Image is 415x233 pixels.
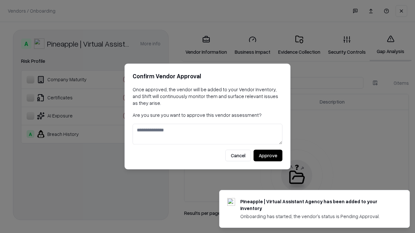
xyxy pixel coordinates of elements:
[225,150,251,161] button: Cancel
[240,213,394,220] div: Onboarding has started, the vendor's status is Pending Approval.
[133,72,282,81] h2: Confirm Vendor Approval
[133,112,282,118] p: Are you sure you want to approve this vendor assessment?
[240,198,394,212] div: Pineapple | Virtual Assistant Agency has been added to your inventory
[227,198,235,206] img: trypineapple.com
[254,150,282,161] button: Approve
[133,86,282,106] p: Once approved, the vendor will be added to your Vendor Inventory, and Shift will continuously mon...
